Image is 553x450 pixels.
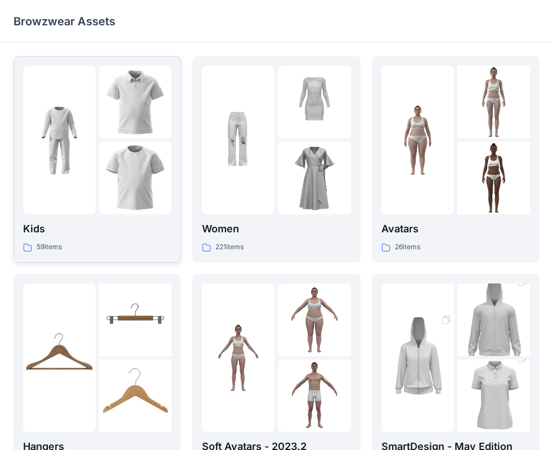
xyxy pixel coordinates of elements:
p: 221 items [215,241,244,253]
img: folder 1 [202,321,275,394]
img: folder 1 [381,104,454,177]
p: Women [202,221,350,237]
img: folder 3 [457,142,530,214]
img: folder 1 [23,321,96,394]
img: folder 3 [99,142,172,214]
a: folder 1folder 2folder 3Women221items [192,56,360,263]
img: folder 2 [457,265,530,375]
p: 59 items [37,241,62,253]
p: Avatars [381,221,530,237]
a: folder 1folder 2folder 3Avatars26items [372,56,539,263]
a: folder 1folder 2folder 3Kids59items [14,56,181,263]
img: folder 1 [202,104,275,177]
img: folder 3 [278,142,350,214]
img: folder 3 [99,359,172,432]
img: folder 2 [99,66,172,138]
img: folder 2 [457,66,530,138]
img: folder 3 [278,359,350,432]
img: folder 1 [23,104,96,177]
img: folder 2 [99,283,172,356]
p: 26 items [395,241,420,253]
img: folder 1 [381,303,454,412]
img: folder 2 [278,283,350,356]
p: Kids [23,221,172,237]
img: folder 2 [278,66,350,138]
p: Browzwear Assets [14,13,115,29]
